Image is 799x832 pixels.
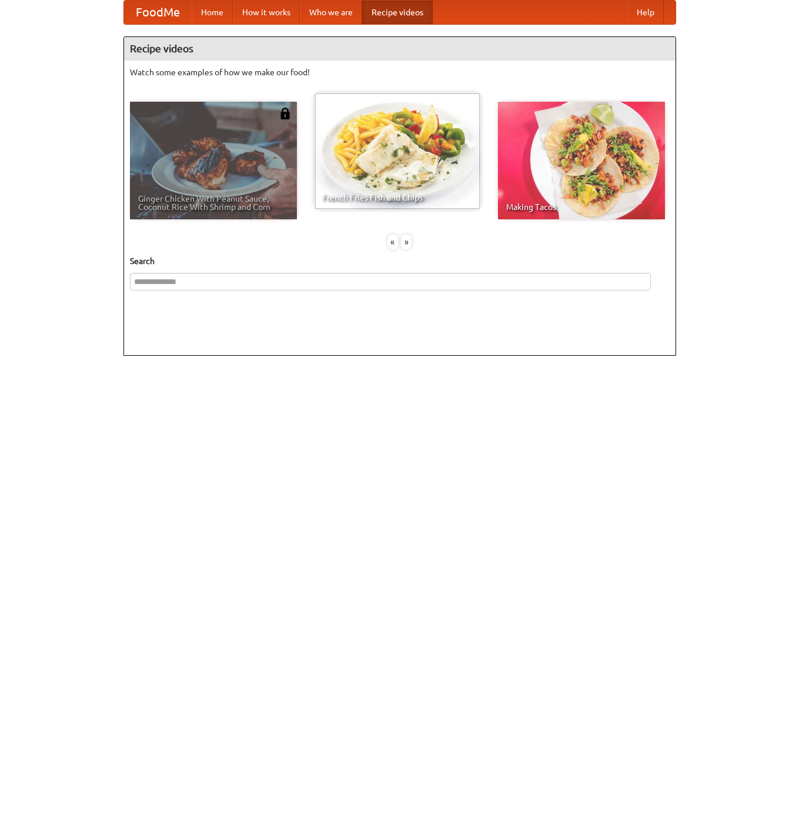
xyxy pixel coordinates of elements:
[314,92,481,210] a: French Fries Fish and Chips
[130,255,670,267] h5: Search
[401,235,412,249] div: »
[124,37,676,61] h4: Recipe videos
[192,1,233,24] a: Home
[130,66,670,78] p: Watch some examples of how we make our food!
[300,1,362,24] a: Who we are
[498,102,665,219] a: Making Tacos
[506,203,657,211] span: Making Tacos
[233,1,300,24] a: How it works
[627,1,664,24] a: Help
[362,1,433,24] a: Recipe videos
[124,1,192,24] a: FoodMe
[279,108,291,119] img: 483408.png
[387,235,398,249] div: «
[322,193,473,202] span: French Fries Fish and Chips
